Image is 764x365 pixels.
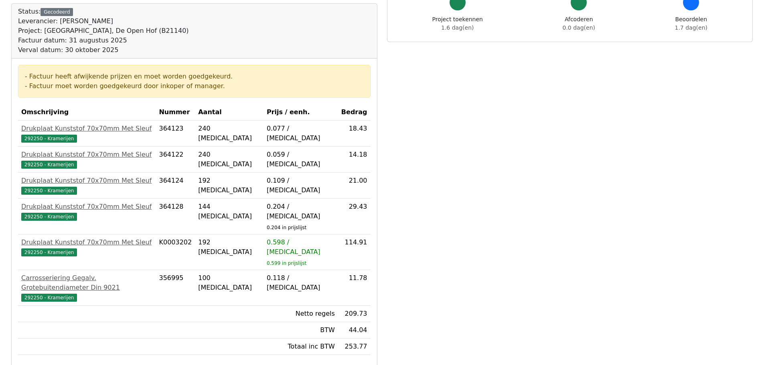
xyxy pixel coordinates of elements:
div: - Factuur moet worden goedgekeurd door inkoper of manager. [25,81,364,91]
div: 192 [MEDICAL_DATA] [198,238,260,257]
td: 18.43 [338,121,371,147]
div: 240 [MEDICAL_DATA] [198,124,260,143]
div: 144 [MEDICAL_DATA] [198,202,260,221]
div: Verval datum: 30 oktober 2025 [18,45,189,55]
sub: 0.204 in prijslijst [267,225,306,230]
td: 364122 [156,147,195,173]
span: 0.0 dag(en) [563,24,595,31]
div: - Factuur heeft afwijkende prijzen en moet worden goedgekeurd. [25,72,364,81]
td: Netto regels [263,306,338,322]
div: 192 [MEDICAL_DATA] [198,176,260,195]
div: Factuur datum: 31 augustus 2025 [18,36,189,45]
td: BTW [263,322,338,339]
td: 209.73 [338,306,371,322]
div: 240 [MEDICAL_DATA] [198,150,260,169]
td: 364128 [156,199,195,234]
div: 0.059 / [MEDICAL_DATA] [267,150,335,169]
td: K0003202 [156,234,195,270]
td: 11.78 [338,270,371,306]
span: 292250 - Kramerijen [21,248,77,256]
td: Totaal inc BTW [263,339,338,355]
div: 0.109 / [MEDICAL_DATA] [267,176,335,195]
div: 0.118 / [MEDICAL_DATA] [267,273,335,292]
td: 29.43 [338,199,371,234]
a: Carrosseriering Gegalv. Grotebuitendiameter Din 9021292250 - Kramerijen [21,273,152,302]
td: 356995 [156,270,195,306]
div: 0.204 / [MEDICAL_DATA] [267,202,335,221]
span: 292250 - Kramerijen [21,294,77,302]
th: Nummer [156,104,195,121]
td: 364123 [156,121,195,147]
th: Omschrijving [18,104,156,121]
div: Project toekennen [432,15,483,32]
div: Beoordelen [675,15,707,32]
td: 21.00 [338,173,371,199]
div: Drukplaat Kunststof 70x70mm Met Sleuf [21,238,152,247]
td: 44.04 [338,322,371,339]
div: Drukplaat Kunststof 70x70mm Met Sleuf [21,176,152,186]
td: 364124 [156,173,195,199]
th: Bedrag [338,104,371,121]
div: Status: [18,7,189,55]
td: 14.18 [338,147,371,173]
a: Drukplaat Kunststof 70x70mm Met Sleuf292250 - Kramerijen [21,176,152,195]
span: 292250 - Kramerijen [21,187,77,195]
a: Drukplaat Kunststof 70x70mm Met Sleuf292250 - Kramerijen [21,124,152,143]
a: Drukplaat Kunststof 70x70mm Met Sleuf292250 - Kramerijen [21,238,152,257]
div: Carrosseriering Gegalv. Grotebuitendiameter Din 9021 [21,273,152,292]
a: Drukplaat Kunststof 70x70mm Met Sleuf292250 - Kramerijen [21,150,152,169]
span: 292250 - Kramerijen [21,135,77,143]
a: Drukplaat Kunststof 70x70mm Met Sleuf292250 - Kramerijen [21,202,152,221]
div: Leverancier: [PERSON_NAME] [18,16,189,26]
div: Project: [GEOGRAPHIC_DATA], De Open Hof (B21140) [18,26,189,36]
td: 114.91 [338,234,371,270]
div: Afcoderen [563,15,595,32]
span: 292250 - Kramerijen [21,213,77,221]
th: Prijs / eenh. [263,104,338,121]
span: 1.7 dag(en) [675,24,707,31]
span: 1.6 dag(en) [441,24,474,31]
div: 0.598 / [MEDICAL_DATA] [267,238,335,257]
td: 253.77 [338,339,371,355]
div: 0.077 / [MEDICAL_DATA] [267,124,335,143]
span: 292250 - Kramerijen [21,161,77,169]
div: Drukplaat Kunststof 70x70mm Met Sleuf [21,124,152,133]
div: Gecodeerd [41,8,73,16]
div: Drukplaat Kunststof 70x70mm Met Sleuf [21,202,152,212]
sub: 0.599 in prijslijst [267,260,306,266]
div: Drukplaat Kunststof 70x70mm Met Sleuf [21,150,152,159]
div: 100 [MEDICAL_DATA] [198,273,260,292]
th: Aantal [195,104,263,121]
